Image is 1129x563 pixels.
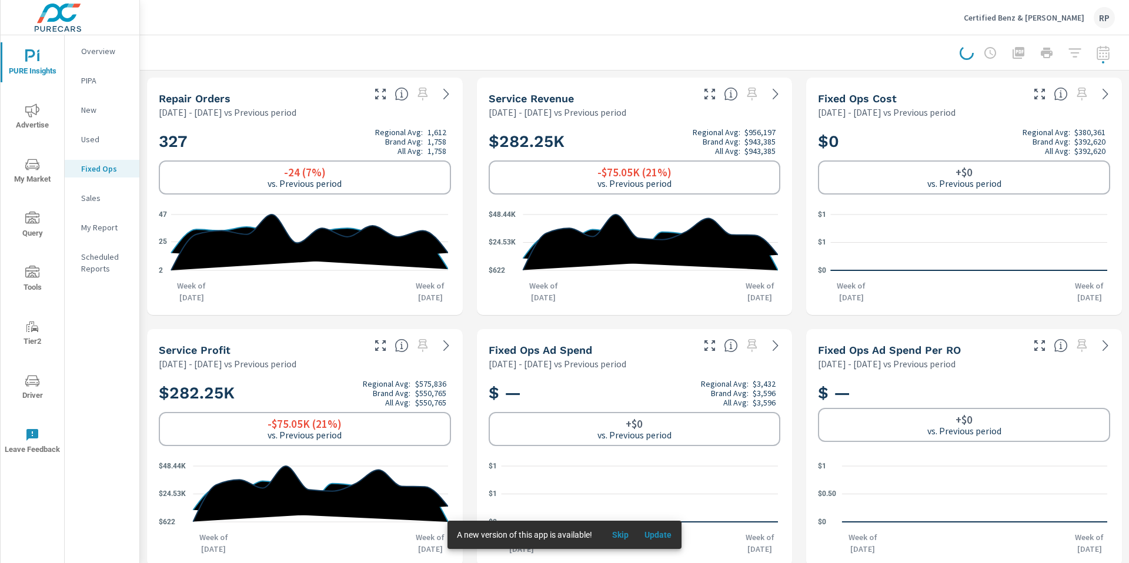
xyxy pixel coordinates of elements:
[523,280,564,303] p: Week of [DATE]
[818,128,1110,156] h2: $0
[4,374,61,403] span: Driver
[739,280,780,303] p: Week of [DATE]
[81,75,130,86] p: PIPA
[489,490,497,498] text: $1
[644,530,672,540] span: Update
[818,239,826,247] text: $1
[964,12,1084,23] p: Certified Benz & [PERSON_NAME]
[489,518,497,526] text: $0
[81,133,130,145] p: Used
[1,35,64,468] div: nav menu
[363,379,410,388] p: Regional Avg:
[743,336,761,355] span: Select a preset date range to save this widget
[415,388,446,398] p: $550,765
[4,157,61,186] span: My Market
[626,418,643,430] h6: +$0
[159,237,167,246] text: 25
[744,137,776,146] p: $943,385
[489,128,781,156] h2: $282.25K
[818,92,897,105] h5: Fixed Ops Cost
[723,398,749,407] p: All Avg:
[489,92,574,105] h5: Service Revenue
[159,518,175,526] text: $622
[268,418,342,430] h6: -$75.05K (21%)
[81,192,130,204] p: Sales
[1069,531,1110,555] p: Week of [DATE]
[437,85,456,103] a: See more details in report
[4,103,61,132] span: Advertise
[715,146,740,156] p: All Avg:
[410,531,451,555] p: Week of [DATE]
[597,430,672,440] p: vs. Previous period
[4,212,61,240] span: Query
[700,336,719,355] button: Make Fullscreen
[159,462,186,470] text: $48.44K
[371,336,390,355] button: Make Fullscreen
[818,344,961,356] h5: Fixed Ops Ad Spend Per RO
[415,398,446,407] p: $550,765
[65,160,139,177] div: Fixed Ops
[65,189,139,207] div: Sales
[1069,280,1110,303] p: Week of [DATE]
[818,383,1110,403] h2: $ —
[842,531,883,555] p: Week of [DATE]
[81,251,130,274] p: Scheduled Reports
[410,280,451,303] p: Week of [DATE]
[159,344,231,356] h5: Service Profit
[4,320,61,348] span: Tier2
[159,357,296,371] p: [DATE] - [DATE] vs Previous period
[597,178,672,189] p: vs. Previous period
[81,45,130,57] p: Overview
[371,85,390,103] button: Make Fullscreen
[395,87,409,101] span: Number of Repair Orders Closed by the selected dealership group over the selected time range. [So...
[818,490,836,498] text: $0.50
[489,266,505,274] text: $622
[818,210,826,219] text: $1
[753,379,776,388] p: $3,432
[1094,7,1115,28] div: RP
[159,266,163,274] text: 2
[437,336,456,355] a: See more details in report
[711,388,749,398] p: Brand Avg:
[743,85,761,103] span: Select a preset date range to save this widget
[159,92,231,105] h5: Repair Orders
[724,339,738,353] span: Total cost of Fixed Operations-oriented media for all PureCars channels over the selected date ra...
[489,379,781,407] h2: $ —
[427,128,446,137] p: 1,612
[415,379,446,388] p: $575,836
[818,357,956,371] p: [DATE] - [DATE] vs Previous period
[81,104,130,116] p: New
[81,163,130,175] p: Fixed Ops
[753,388,776,398] p: $3,596
[413,85,432,103] span: Select a preset date range to save this widget
[4,266,61,294] span: Tools
[81,222,130,233] p: My Report
[744,146,776,156] p: $943,385
[375,128,423,137] p: Regional Avg:
[1054,339,1068,353] span: Average cost of Fixed Operations-oriented advertising per each Repair Order closed at the dealer ...
[744,128,776,137] p: $956,197
[703,137,740,146] p: Brand Avg:
[159,379,451,407] h2: $282.25K
[818,518,826,526] text: $0
[4,428,61,457] span: Leave Feedback
[766,336,785,355] a: See more details in report
[489,357,626,371] p: [DATE] - [DATE] vs Previous period
[818,266,826,274] text: $0
[602,525,639,544] button: Skip
[373,388,410,398] p: Brand Avg:
[489,344,592,356] h5: Fixed Ops Ad Spend
[159,490,186,498] text: $24.53K
[65,42,139,60] div: Overview
[1096,336,1115,355] a: See more details in report
[413,336,432,355] span: Select a preset date range to save this widget
[427,146,446,156] p: 1,758
[489,210,516,219] text: $48.44K
[753,398,776,407] p: $3,596
[701,379,749,388] p: Regional Avg:
[489,105,626,119] p: [DATE] - [DATE] vs Previous period
[385,398,410,407] p: All Avg:
[818,105,956,119] p: [DATE] - [DATE] vs Previous period
[597,166,672,178] h6: -$75.05K (21%)
[65,101,139,119] div: New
